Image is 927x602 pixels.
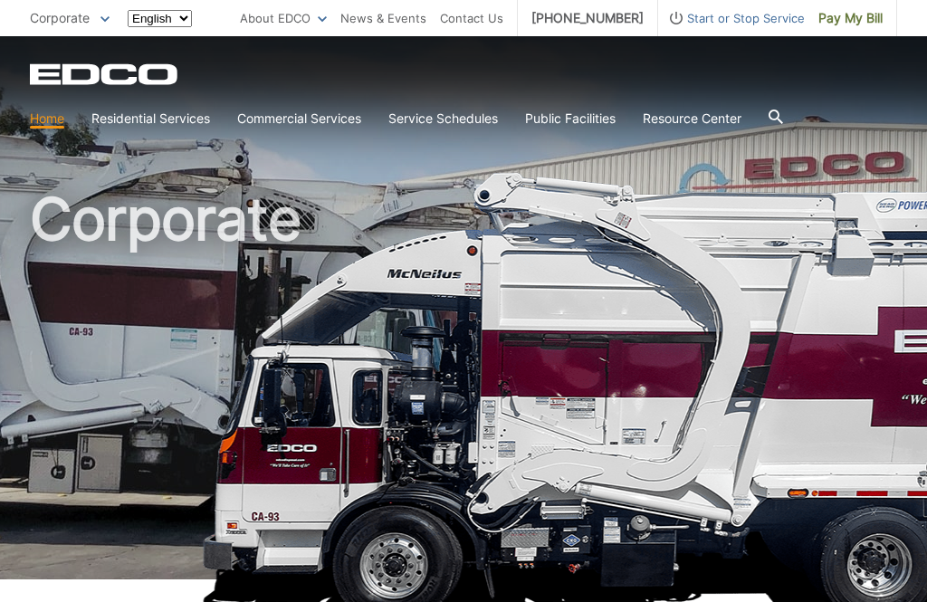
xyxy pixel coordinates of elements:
[128,10,192,27] select: Select a language
[30,109,64,129] a: Home
[30,10,90,25] span: Corporate
[643,109,741,129] a: Resource Center
[30,63,180,85] a: EDCD logo. Return to the homepage.
[818,8,883,28] span: Pay My Bill
[440,8,503,28] a: Contact Us
[525,109,616,129] a: Public Facilities
[30,190,897,588] h1: Corporate
[240,8,327,28] a: About EDCO
[388,109,498,129] a: Service Schedules
[91,109,210,129] a: Residential Services
[237,109,361,129] a: Commercial Services
[340,8,426,28] a: News & Events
